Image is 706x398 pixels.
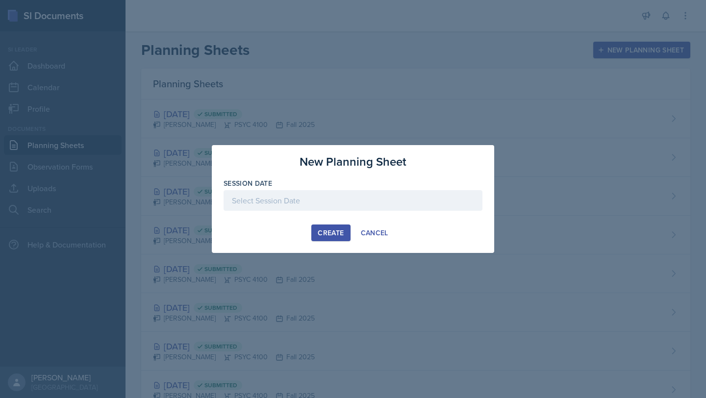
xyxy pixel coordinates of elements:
[311,224,350,241] button: Create
[224,178,272,188] label: Session Date
[361,229,388,237] div: Cancel
[300,153,406,171] h3: New Planning Sheet
[318,229,344,237] div: Create
[354,224,395,241] button: Cancel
